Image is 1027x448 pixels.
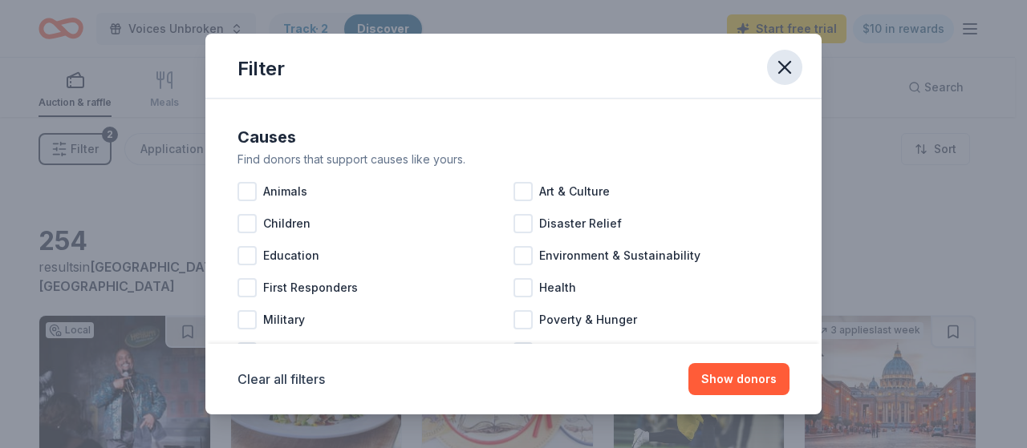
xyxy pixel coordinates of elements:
span: Social Justice [263,342,343,361]
span: Environment & Sustainability [539,246,700,265]
span: Education [263,246,319,265]
button: Show donors [688,363,790,395]
span: Art & Culture [539,182,610,201]
span: Health [539,278,576,297]
div: Filter [237,56,285,82]
div: Find donors that support causes like yours. [237,150,790,169]
span: Children [263,214,311,233]
span: Animals [263,182,307,201]
div: Causes [237,124,790,150]
span: Poverty & Hunger [539,310,637,329]
span: Disaster Relief [539,214,622,233]
button: Clear all filters [237,369,325,389]
span: Wellness & Fitness [539,342,646,361]
span: Military [263,310,305,329]
span: First Responders [263,278,358,297]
